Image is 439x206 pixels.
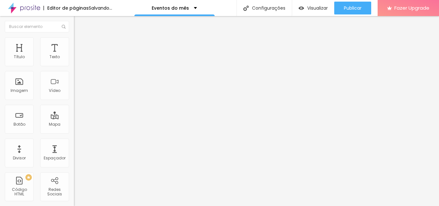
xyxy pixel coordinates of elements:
[307,5,328,11] span: Visualizar
[5,21,69,32] input: Buscar elemento
[6,187,32,197] div: Código HTML
[13,122,25,127] div: Botão
[49,88,60,93] div: Vídeo
[44,156,66,160] div: Espaçador
[292,2,334,14] button: Visualizar
[243,5,249,11] img: Icone
[152,6,189,10] p: Eventos do mês
[394,5,429,11] span: Fazer Upgrade
[62,25,66,29] img: Icone
[344,5,362,11] span: Publicar
[13,156,26,160] div: Divisor
[43,6,89,10] div: Editor de páginas
[49,55,60,59] div: Texto
[42,187,67,197] div: Redes Sociais
[334,2,371,14] button: Publicar
[89,6,112,10] div: Salvando...
[299,5,304,11] img: view-1.svg
[14,55,25,59] div: Título
[49,122,60,127] div: Mapa
[11,88,28,93] div: Imagem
